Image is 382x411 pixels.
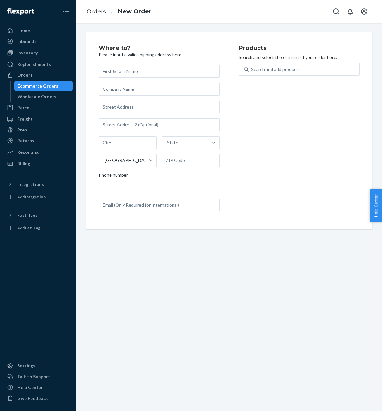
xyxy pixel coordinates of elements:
[17,194,46,200] div: Add Integration
[17,149,39,155] div: Reporting
[60,5,73,18] button: Close Navigation
[18,94,56,100] div: Wholesale Orders
[4,147,73,157] a: Reporting
[4,125,73,135] a: Prep
[99,52,220,58] p: Please input a valid shipping address here.
[4,114,73,124] a: Freight
[4,382,73,393] a: Help Center
[17,384,43,391] div: Help Center
[4,361,73,371] a: Settings
[17,38,37,45] div: Inbounds
[17,27,30,34] div: Home
[239,45,360,52] h2: Products
[4,372,73,382] a: Talk to Support
[17,50,38,56] div: Inventory
[4,179,73,189] button: Integrations
[4,48,73,58] a: Inventory
[99,83,220,96] input: Company Name
[17,160,30,167] div: Billing
[99,65,220,78] input: First & Last Name
[330,5,343,18] button: Open Search Box
[4,70,73,80] a: Orders
[14,92,73,102] a: Wholesale Orders
[4,192,73,202] a: Add Integration
[17,138,34,144] div: Returns
[7,8,34,15] img: Flexport logo
[17,127,27,133] div: Prep
[17,212,38,218] div: Fast Tags
[99,136,157,149] input: City
[118,8,152,15] a: New Order
[167,139,178,146] div: State
[344,5,357,18] button: Open notifications
[99,172,128,181] span: Phone number
[4,136,73,146] a: Returns
[99,118,220,131] input: Street Address 2 (Optional)
[358,5,371,18] button: Open account menu
[162,154,220,167] input: ZIP Code
[105,157,148,164] div: [GEOGRAPHIC_DATA]
[4,36,73,46] a: Inbounds
[4,25,73,36] a: Home
[17,225,40,230] div: Add Fast Tag
[14,81,73,91] a: Ecommerce Orders
[18,83,58,89] div: Ecommerce Orders
[251,66,301,73] div: Search and add products
[99,45,220,52] h2: Where to?
[4,103,73,113] a: Parcel
[17,373,50,380] div: Talk to Support
[370,189,382,222] button: Help Center
[17,395,48,401] div: Give Feedback
[4,393,73,403] button: Give Feedback
[4,159,73,169] a: Billing
[17,181,44,188] div: Integrations
[17,363,35,369] div: Settings
[104,157,105,164] input: [GEOGRAPHIC_DATA]
[17,61,51,67] div: Replenishments
[81,2,157,21] ol: breadcrumbs
[17,72,32,78] div: Orders
[99,199,220,211] input: Email (Only Required for International)
[4,223,73,233] a: Add Fast Tag
[17,104,31,111] div: Parcel
[99,101,220,113] input: Street Address
[4,59,73,69] a: Replenishments
[239,54,360,60] p: Search and select the content of your order here.
[4,210,73,220] button: Fast Tags
[87,8,106,15] a: Orders
[17,116,33,122] div: Freight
